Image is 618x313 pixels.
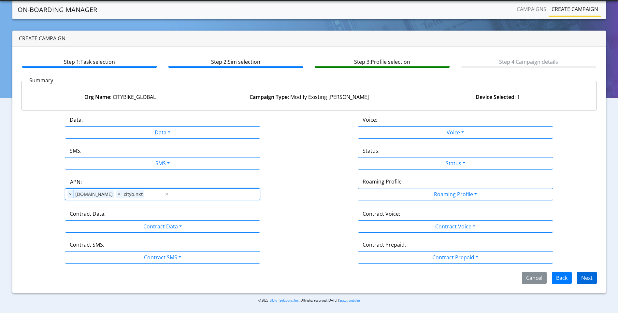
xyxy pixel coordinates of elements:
[168,55,303,68] btn: Step 2: Sim selection
[549,3,601,16] a: Create campaign
[358,251,553,264] button: Contract Prepaid
[358,126,553,139] button: Voice
[358,157,553,170] button: Status
[70,241,104,249] label: Contract SMS:
[363,147,380,155] label: Status:
[18,3,97,16] a: On-Boarding Manager
[70,210,106,218] label: Contract Data:
[476,93,514,101] strong: Device Selected
[522,272,547,284] button: Cancel
[215,93,404,101] div: : Modify Existing [PERSON_NAME]
[65,220,260,233] button: Contract Data
[358,220,553,233] button: Contract Voice
[70,178,82,186] label: APN:
[22,55,157,68] btn: Step 1: Task selection
[74,190,114,198] span: [DOMAIN_NAME]
[116,190,122,198] span: ×
[65,126,260,139] button: Data
[363,116,377,124] label: Voice:
[552,272,572,284] button: Back
[159,298,459,303] p: © 2025 . All rights reserved.[DATE] |
[65,251,260,264] button: Contract SMS
[577,272,597,284] button: Next
[363,241,406,249] label: Contract Prepaid:
[339,298,360,303] a: Status website
[268,298,300,303] a: Telit IoT Solutions, Inc.
[67,190,74,198] span: ×
[363,210,400,218] label: Contract Voice:
[164,190,170,198] span: Clear all
[363,178,402,185] label: Roaming Profile
[26,93,215,101] div: : CITYBIKE_GLOBAL
[315,55,449,68] btn: Step 3: Profile selection
[461,55,596,68] btn: Step 4: Campaign details
[84,93,110,101] strong: Org Name
[70,147,81,155] label: SMS:
[27,76,56,84] p: Summary
[403,93,592,101] div: : 1
[12,31,606,47] div: Create campaign
[65,157,260,170] button: SMS
[250,93,288,101] strong: Campaign Type
[70,116,83,124] label: Data:
[358,188,553,200] button: Roaming Profile
[514,3,549,16] a: Campaigns
[122,190,144,198] span: cityb.nxt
